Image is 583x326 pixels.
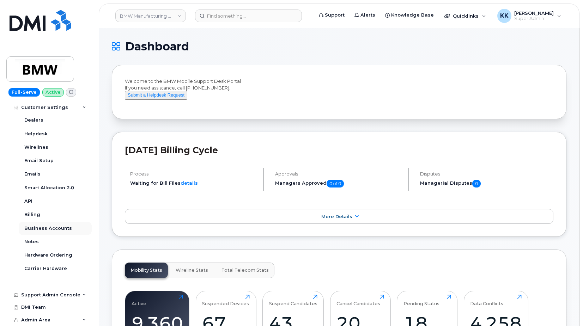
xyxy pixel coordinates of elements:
span: More Details [321,214,352,219]
h2: [DATE] Billing Cycle [125,145,553,155]
span: Wireline Stats [176,267,208,273]
span: 0 [472,180,481,187]
span: Dashboard [125,41,189,52]
div: Pending Status [403,295,439,306]
div: Suspended Devices [202,295,249,306]
div: Welcome to the BMW Mobile Support Desk Portal If you need assistance, call [PHONE_NUMBER]. [125,78,553,106]
h5: Managerial Disputes [420,180,553,187]
div: Data Conflicts [470,295,503,306]
div: Cancel Candidates [336,295,380,306]
div: Suspend Candidates [269,295,317,306]
h5: Managers Approved [275,180,402,187]
div: Active [132,295,146,306]
h4: Disputes [420,171,553,177]
button: Submit a Helpdesk Request [125,91,187,100]
h4: Process [130,171,257,177]
iframe: Messenger Launcher [552,295,578,321]
a: details [181,180,198,186]
a: Submit a Helpdesk Request [125,92,187,98]
span: 0 of 0 [327,180,344,187]
h4: Approvals [275,171,402,177]
span: Total Telecom Stats [221,267,269,273]
li: Waiting for Bill Files [130,180,257,186]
